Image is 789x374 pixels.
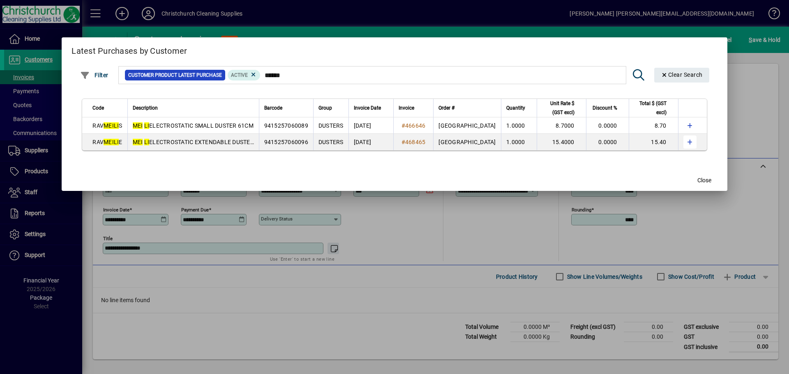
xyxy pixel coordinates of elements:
[80,72,108,78] span: Filter
[399,121,429,130] a: #466646
[348,134,393,150] td: [DATE]
[92,139,122,145] span: RAV E
[264,139,308,145] span: 9415257060096
[629,134,678,150] td: 15.40
[348,117,393,134] td: [DATE]
[354,103,381,112] span: Invoice Date
[438,103,496,112] div: Order #
[92,103,104,112] span: Code
[231,72,248,78] span: Active
[399,138,429,147] a: #468465
[433,134,501,150] td: [GEOGRAPHIC_DATA]
[104,139,114,145] em: MEI
[537,134,586,150] td: 15.4000
[654,68,709,83] button: Clear
[144,139,150,145] em: LI
[542,99,582,117] div: Unit Rate $ (GST excl)
[591,103,625,112] div: Discount %
[405,139,426,145] span: 468465
[318,122,344,129] span: DUSTERS
[634,99,667,117] span: Total $ (GST excl)
[128,71,222,79] span: Customer Product Latest Purchase
[264,103,308,112] div: Barcode
[318,103,344,112] div: Group
[537,117,586,134] td: 8.7000
[114,139,119,145] em: LI
[92,103,122,112] div: Code
[501,134,537,150] td: 1.0000
[593,103,617,112] span: Discount %
[401,122,405,129] span: #
[399,103,429,112] div: Invoice
[691,173,717,188] button: Close
[133,122,254,129] span: ELECTROSTATIC SMALL DUSTER 61CM
[264,103,282,112] span: Barcode
[92,122,122,129] span: RAV S
[133,103,254,112] div: Description
[405,122,426,129] span: 466646
[586,117,629,134] td: 0.0000
[133,139,283,145] span: ELECTROSTATIC EXTENDABLE DUSTER 65-127CM
[114,122,119,129] em: LI
[62,37,727,61] h2: Latest Purchases by Customer
[433,117,501,134] td: [GEOGRAPHIC_DATA]
[438,103,454,112] span: Order #
[697,176,711,185] span: Close
[318,139,344,145] span: DUSTERS
[318,103,332,112] span: Group
[104,122,114,129] em: MEI
[634,99,674,117] div: Total $ (GST excl)
[401,139,405,145] span: #
[354,103,388,112] div: Invoice Date
[133,122,143,129] em: MEI
[228,70,261,80] mat-chip: Product Activation Status: Active
[542,99,574,117] span: Unit Rate $ (GST excl)
[501,117,537,134] td: 1.0000
[629,117,678,134] td: 8.70
[506,103,525,112] span: Quantity
[506,103,533,112] div: Quantity
[78,68,111,83] button: Filter
[399,103,414,112] span: Invoice
[264,122,308,129] span: 9415257060089
[144,122,150,129] em: LI
[661,71,703,78] span: Clear Search
[586,134,629,150] td: 0.0000
[133,139,143,145] em: MEI
[133,103,158,112] span: Description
